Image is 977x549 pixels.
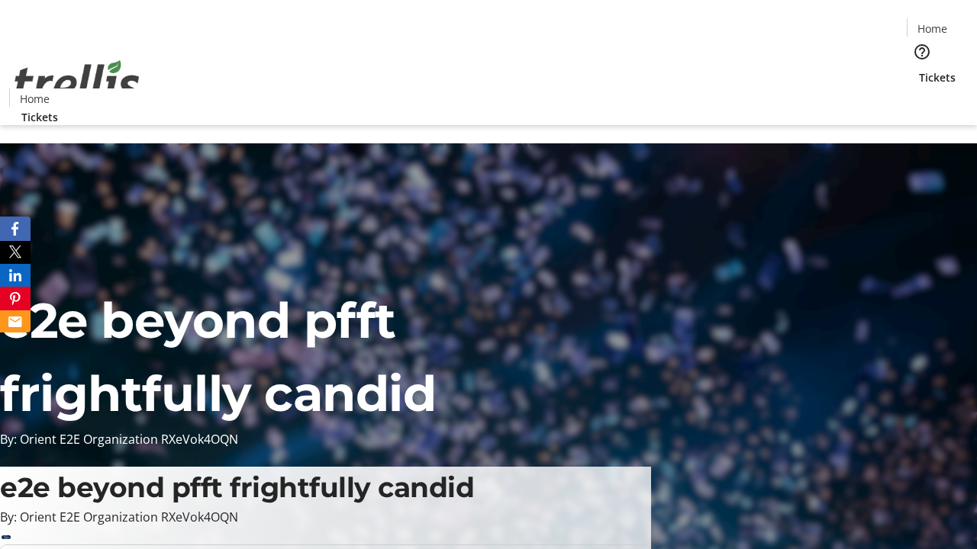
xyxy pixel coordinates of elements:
span: Tickets [919,69,956,85]
button: Cart [907,85,937,116]
span: Home [20,91,50,107]
a: Home [10,91,59,107]
img: Orient E2E Organization RXeVok4OQN's Logo [9,43,145,120]
a: Tickets [9,109,70,125]
button: Help [907,37,937,67]
a: Home [908,21,956,37]
span: Tickets [21,109,58,125]
a: Tickets [907,69,968,85]
span: Home [917,21,947,37]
